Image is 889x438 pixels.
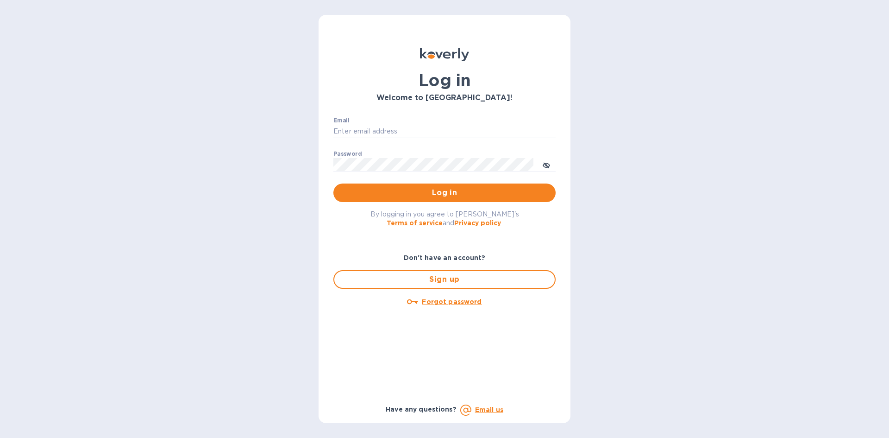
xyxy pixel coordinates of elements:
[333,125,556,139] input: Enter email address
[370,210,519,227] span: By logging in you agree to [PERSON_NAME]'s and .
[386,406,457,413] b: Have any questions?
[333,70,556,90] h1: Log in
[537,155,556,174] button: toggle password visibility
[333,184,556,202] button: Log in
[333,94,556,102] h3: Welcome to [GEOGRAPHIC_DATA]!
[387,219,443,227] a: Terms of service
[475,406,503,413] a: Email us
[341,187,548,198] span: Log in
[342,274,547,285] span: Sign up
[454,219,501,227] a: Privacy policy
[333,270,556,289] button: Sign up
[420,48,469,61] img: Koverly
[422,298,482,305] u: Forgot password
[404,254,486,261] b: Don't have an account?
[333,151,362,157] label: Password
[333,118,350,123] label: Email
